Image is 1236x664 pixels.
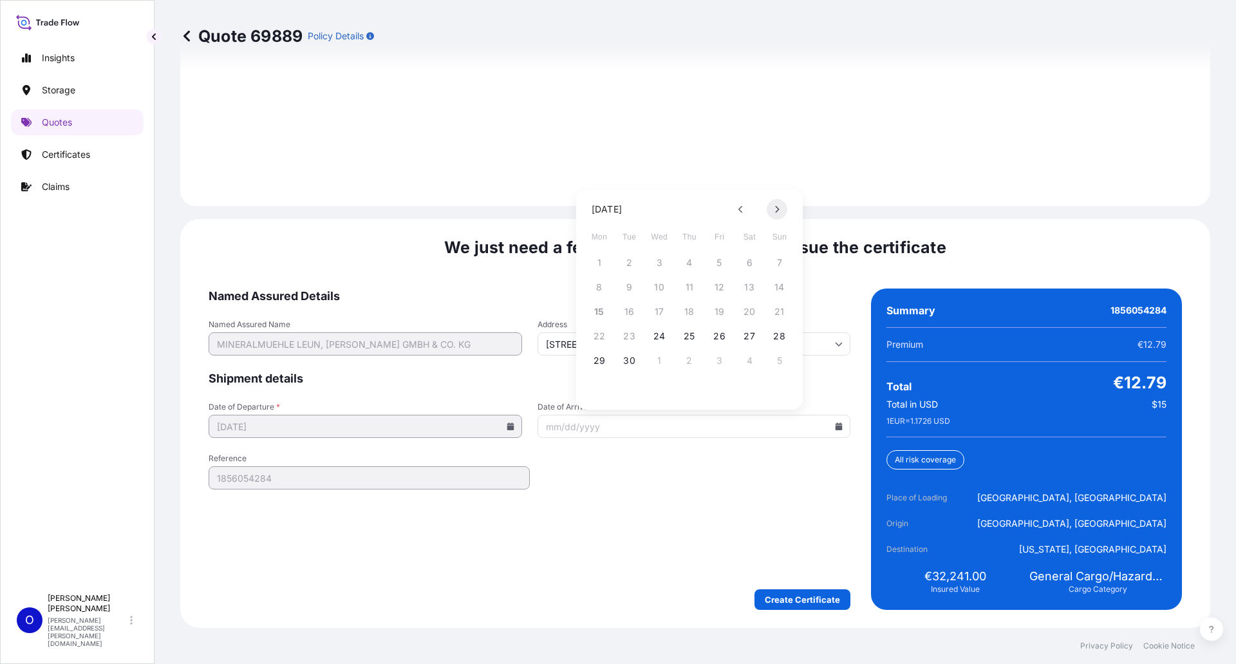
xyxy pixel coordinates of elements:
[768,224,791,250] span: Sunday
[1080,641,1133,651] a: Privacy Policy
[679,350,700,371] button: 2
[11,45,144,71] a: Insights
[739,326,760,346] button: 27
[42,116,72,129] p: Quotes
[308,30,364,43] p: Policy Details
[592,202,622,217] div: [DATE]
[769,326,790,346] button: 28
[709,326,730,346] button: 26
[11,77,144,103] a: Storage
[886,416,950,426] span: 1 EUR = 1.1726 USD
[209,466,530,489] input: Your internal reference
[708,224,731,250] span: Friday
[1110,304,1166,317] span: 1856054284
[886,491,959,504] span: Place of Loading
[886,398,938,411] span: Total in USD
[209,371,850,386] span: Shipment details
[1143,641,1195,651] a: Cookie Notice
[11,142,144,167] a: Certificates
[1113,372,1166,393] span: €12.79
[588,224,611,250] span: Monday
[1019,543,1166,556] span: [US_STATE], [GEOGRAPHIC_DATA]
[538,319,851,330] span: Address
[1029,569,1166,584] span: General Cargo/Hazardous Material
[648,224,671,250] span: Wednesday
[765,593,840,606] p: Create Certificate
[538,402,851,412] span: Date of Arrival
[886,543,959,556] span: Destination
[538,332,851,356] input: Cargo owner address
[618,224,641,250] span: Tuesday
[42,148,90,161] p: Certificates
[42,180,70,193] p: Claims
[1138,338,1166,351] span: €12.79
[180,26,303,46] p: Quote 69889
[931,584,980,594] span: Insured Value
[619,350,640,371] button: 30
[886,380,912,393] span: Total
[739,350,760,371] button: 4
[679,326,700,346] button: 25
[924,569,986,584] span: €32,241.00
[886,304,935,317] span: Summary
[977,491,1166,504] span: [GEOGRAPHIC_DATA], [GEOGRAPHIC_DATA]
[589,350,610,371] button: 29
[738,224,761,250] span: Saturday
[886,338,923,351] span: Premium
[25,614,34,627] span: O
[649,326,669,346] button: 24
[42,52,75,64] p: Insights
[886,517,959,530] span: Origin
[209,415,522,438] input: mm/dd/yyyy
[649,350,669,371] button: 1
[769,350,790,371] button: 5
[886,450,964,470] div: All risk coverage
[709,350,730,371] button: 3
[209,319,522,330] span: Named Assured Name
[1152,398,1166,411] span: $15
[754,589,850,610] button: Create Certificate
[11,109,144,135] a: Quotes
[977,517,1166,530] span: [GEOGRAPHIC_DATA], [GEOGRAPHIC_DATA]
[48,616,127,647] p: [PERSON_NAME][EMAIL_ADDRESS][PERSON_NAME][DOMAIN_NAME]
[48,593,127,614] p: [PERSON_NAME] [PERSON_NAME]
[444,237,946,258] span: We just need a few more details before we issue the certificate
[42,84,75,97] p: Storage
[1069,584,1127,594] span: Cargo Category
[678,224,701,250] span: Thursday
[209,402,522,412] span: Date of Departure
[11,174,144,200] a: Claims
[209,453,530,464] span: Reference
[209,289,850,304] span: Named Assured Details
[538,415,851,438] input: mm/dd/yyyy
